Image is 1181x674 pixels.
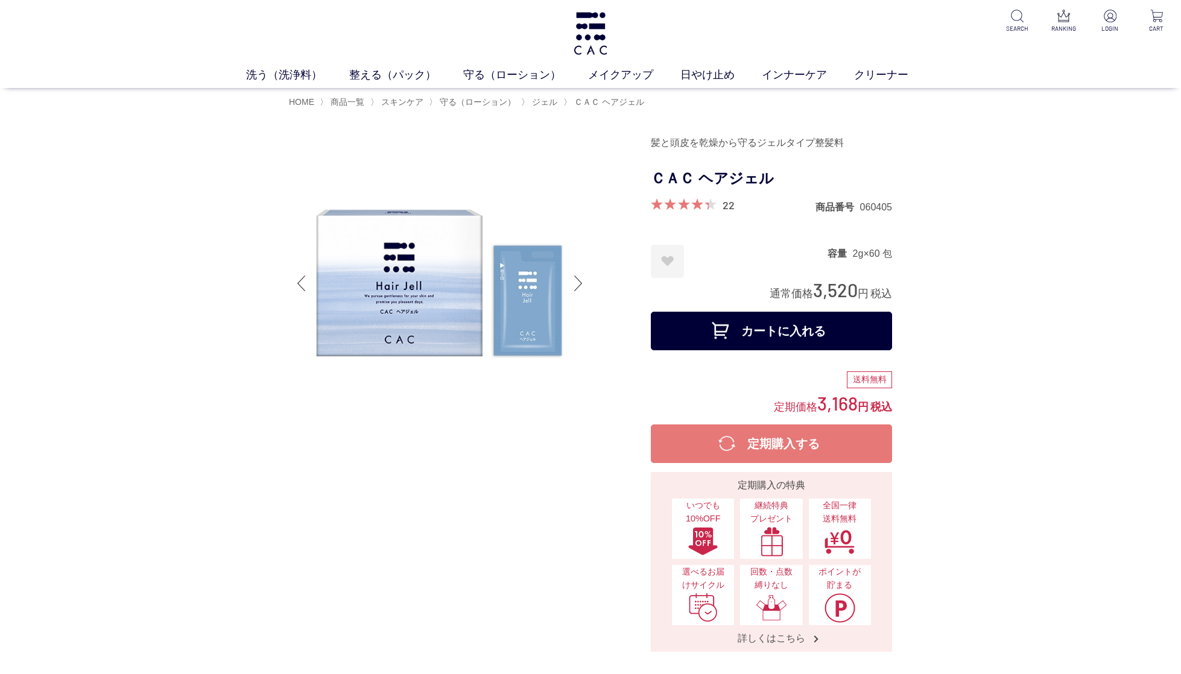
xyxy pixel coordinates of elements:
[572,12,610,55] img: logo
[328,97,364,107] a: 商品一覧
[853,247,892,260] dd: 2g×60 包
[815,499,865,525] span: 全国一律 送料無料
[815,201,860,213] dt: 商品番号
[246,67,349,83] a: 洗う（洗浄料）
[437,97,516,107] a: 守る（ローション）
[817,392,858,414] span: 3,168
[815,565,865,591] span: ポイントが貯まる
[1002,10,1032,33] a: SEARCH
[563,96,647,108] li: 〉
[320,96,367,108] li: 〉
[1142,24,1171,33] p: CART
[746,565,796,591] span: 回数・点数縛りなし
[870,401,892,413] span: 税込
[289,97,314,107] a: HOME
[349,67,463,83] a: 整える（パック）
[1142,10,1171,33] a: CART
[770,288,813,300] span: 通常価格
[651,133,892,153] div: 髪と頭皮を乾燥から守るジェルタイプ整髪料
[429,96,519,108] li: 〉
[331,97,364,107] span: 商品一覧
[858,288,869,300] span: 円
[532,97,557,107] span: ジェル
[289,133,590,434] img: ＣＡＣ ヘアジェル
[651,165,892,192] h1: ＣＡＣ ヘアジェル
[651,424,892,463] button: 定期購入する
[370,96,426,108] li: 〉
[756,593,787,623] img: 回数・点数縛りなし
[680,67,762,83] a: 日やけ止め
[726,632,817,644] span: 詳しくはこちら
[379,97,423,107] a: スキンケア
[440,97,516,107] span: 守る（ローション）
[824,593,855,623] img: ポイントが貯まる
[588,67,680,83] a: メイクアップ
[572,97,644,107] a: ＣＡＣ ヘアジェル
[1049,10,1078,33] a: RANKING
[854,67,936,83] a: クリーナー
[847,371,892,388] div: 送料無料
[381,97,423,107] span: スキンケア
[688,526,719,556] img: いつでも10%OFF
[746,499,796,525] span: 継続特典 プレゼント
[1095,10,1125,33] a: LOGIN
[756,526,787,556] img: 継続特典プレゼント
[824,526,855,556] img: 全国一律送料無料
[723,198,735,212] a: 22
[678,499,728,525] span: いつでも10%OFF
[651,245,684,278] a: お気に入りに登録する
[860,201,892,213] dd: 060405
[651,472,892,652] a: 定期購入の特典 いつでも10%OFFいつでも10%OFF 継続特典プレゼント継続特典プレゼント 全国一律送料無料全国一律送料無料 選べるお届けサイクル選べるお届けサイクル 回数・点数縛りなし回数...
[774,400,817,413] span: 定期価格
[1049,24,1078,33] p: RANKING
[656,478,887,493] div: 定期購入の特典
[688,593,719,623] img: 選べるお届けサイクル
[870,288,892,300] span: 税込
[651,312,892,350] button: カートに入れる
[463,67,588,83] a: 守る（ローション）
[530,97,557,107] a: ジェル
[521,96,560,108] li: 〉
[1095,24,1125,33] p: LOGIN
[678,565,728,591] span: 選べるお届けサイクル
[858,401,869,413] span: 円
[813,279,858,301] span: 3,520
[762,67,854,83] a: インナーケア
[1002,24,1032,33] p: SEARCH
[574,97,644,107] span: ＣＡＣ ヘアジェル
[828,247,853,260] dt: 容量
